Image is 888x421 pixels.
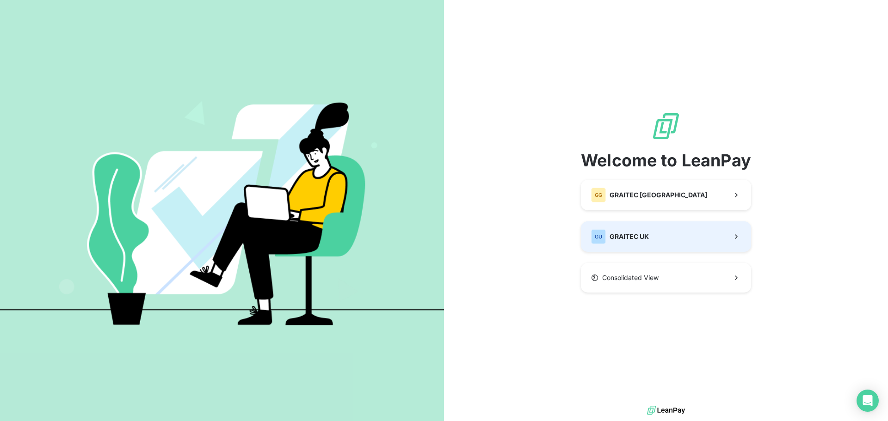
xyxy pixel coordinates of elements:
span: GRAITEC [GEOGRAPHIC_DATA] [610,190,707,200]
button: GGGRAITEC [GEOGRAPHIC_DATA] [581,180,751,210]
button: Consolidated View [581,263,751,293]
div: GU [591,229,606,244]
div: Open Intercom Messenger [857,390,879,412]
button: GUGRAITEC UK [581,221,751,252]
img: logo [647,403,685,417]
div: GG [591,188,606,202]
span: GRAITEC UK [610,232,649,241]
span: Welcome to LeanPay [581,152,751,169]
span: Consolidated View [602,273,659,282]
img: logo sigle [651,111,681,141]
